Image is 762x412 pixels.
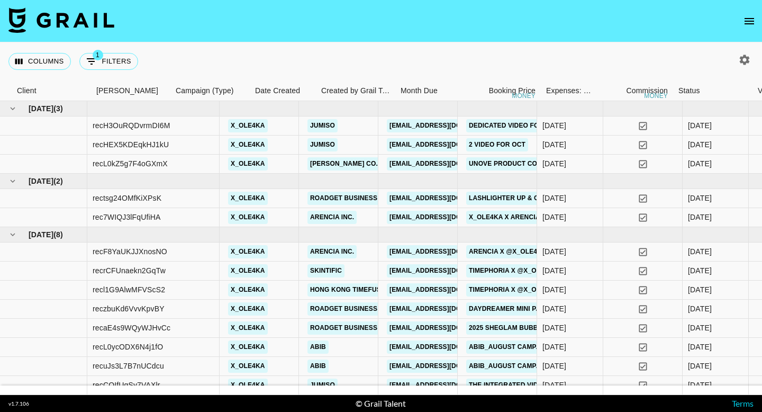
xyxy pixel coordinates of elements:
[466,138,528,151] a: 2 video for OCT
[93,158,168,169] div: recL0kZ5g7F4oGXmX
[170,80,250,101] div: Campaign (Type)
[466,245,549,258] a: ARENCIA X @x_ole4ka
[387,341,505,354] a: [EMAIL_ADDRESS][DOMAIN_NAME]
[307,283,423,297] a: Hong Kong TimeFusion Limited
[29,103,53,114] span: [DATE]
[387,360,505,373] a: [EMAIL_ADDRESS][DOMAIN_NAME]
[546,80,592,101] div: Expenses: Remove Commission?
[542,246,566,257] div: 20/8/2025
[387,264,505,277] a: [EMAIL_ADDRESS][DOMAIN_NAME]
[228,192,268,205] a: x_ole4ka
[307,192,437,205] a: Roadget Business [DOMAIN_NAME].
[93,303,165,314] div: reczbuKd6VvvKpvBY
[387,119,505,132] a: [EMAIL_ADDRESS][DOMAIN_NAME]
[176,80,234,101] div: Campaign (Type)
[93,193,161,203] div: rectsg24OMfKiXPsK
[489,80,536,101] div: Booking Price
[228,119,268,132] a: x_ole4ka
[688,303,712,314] div: Aug '25
[8,53,71,70] button: Select columns
[678,80,700,101] div: Status
[29,176,53,186] span: [DATE]
[688,265,712,276] div: Aug '25
[542,265,566,276] div: 20/8/2025
[466,379,580,392] a: The integrated video - JUMISO
[5,174,20,189] button: hide children
[91,80,170,101] div: Booker
[688,246,712,257] div: Aug '25
[93,361,164,371] div: recuJs3L7B7nUCdcu
[688,212,712,222] div: Sep '25
[307,264,344,277] a: SKINTIFIC
[53,103,63,114] span: ( 3 )
[8,7,114,33] img: Grail Talent
[228,264,268,277] a: x_ole4ka
[466,192,621,205] a: Lashlighter Up & Out Mascara Campaign
[542,139,566,150] div: 2/10/2025
[228,283,268,297] a: x_ole4ka
[688,323,712,333] div: Aug '25
[93,50,103,60] span: 1
[228,302,268,316] a: x_ole4ka
[12,80,91,101] div: Client
[673,80,752,101] div: Status
[93,139,169,150] div: recHEX5KDEqkHJ1kU
[466,302,564,316] a: Daydreamer Mini Palette
[732,398,754,408] a: Terms
[228,138,268,151] a: x_ole4ka
[466,341,597,354] a: Abib_August Campaign @x_ole4ka
[93,246,167,257] div: recF8YaUKJJXnosNO
[307,341,329,354] a: Abib
[255,80,300,101] div: Date Created
[688,342,712,352] div: Aug '25
[53,176,63,186] span: ( 2 )
[228,379,268,392] a: x_ole4ka
[307,379,338,392] a: JUMISO
[387,157,505,171] a: [EMAIL_ADDRESS][DOMAIN_NAME]
[316,80,395,101] div: Created by Grail Team
[542,323,566,333] div: 20/8/2025
[688,158,712,169] div: Oct '25
[93,342,163,352] div: recL0ycODX6N4j1fO
[307,360,329,373] a: Abib
[542,193,566,203] div: 2/9/2025
[542,342,566,352] div: 13/8/2025
[387,245,505,258] a: [EMAIL_ADDRESS][DOMAIN_NAME]
[307,211,357,224] a: Arencia Inc.
[5,101,20,116] button: hide children
[387,379,505,392] a: [EMAIL_ADDRESS][DOMAIN_NAME]
[356,398,406,409] div: © Grail Talent
[688,361,712,371] div: Aug '25
[688,139,712,150] div: Oct '25
[307,321,437,335] a: Roadget Business [DOMAIN_NAME].
[79,53,138,70] button: Show filters
[401,80,438,101] div: Month Due
[387,211,505,224] a: [EMAIL_ADDRESS][DOMAIN_NAME]
[688,193,712,203] div: Sep '25
[93,380,160,390] div: recCQIfUqSy7VAXlr
[688,120,712,131] div: Oct '25
[395,80,461,101] div: Month Due
[387,138,505,151] a: [EMAIL_ADDRESS][DOMAIN_NAME]
[542,120,566,131] div: 2/10/2025
[688,380,712,390] div: Aug '25
[466,264,630,277] a: TIMEPHORIA X @x_ole4ka - August campaign
[228,321,268,335] a: x_ole4ka
[29,229,53,240] span: [DATE]
[466,283,625,297] a: TIMEPHORIA X @x_ole4ka August Campaign
[387,283,505,297] a: [EMAIL_ADDRESS][DOMAIN_NAME]
[250,80,316,101] div: Date Created
[739,11,760,32] button: open drawer
[466,157,618,171] a: UNOVE Product Collaboration for Oct
[321,80,393,101] div: Created by Grail Team
[541,80,594,101] div: Expenses: Remove Commission?
[93,284,165,295] div: recl1G9AlwMFVScS2
[466,119,562,132] a: Dedicated video for OCT
[542,284,566,295] div: 20/8/2025
[96,80,158,101] div: [PERSON_NAME]
[688,284,712,295] div: Aug '25
[307,302,437,316] a: Roadget Business [DOMAIN_NAME].
[387,192,505,205] a: [EMAIL_ADDRESS][DOMAIN_NAME]
[466,211,543,224] a: X_OLE4KA x ARENCIA
[542,212,566,222] div: 27/9/2025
